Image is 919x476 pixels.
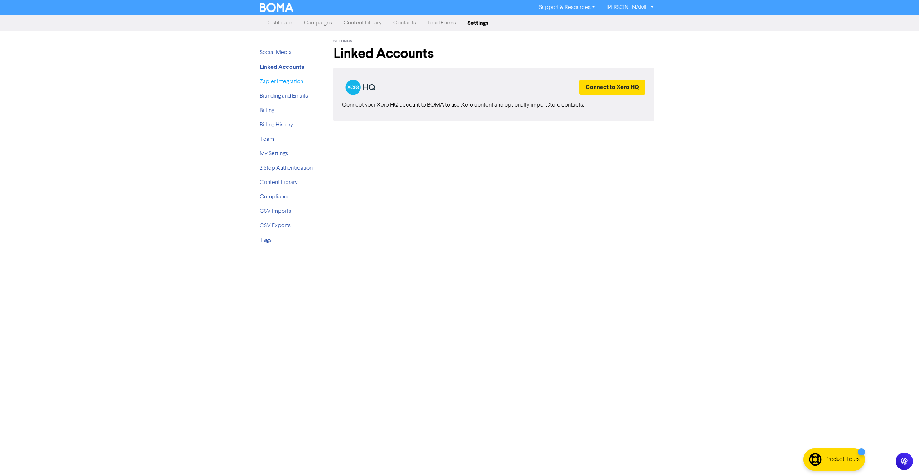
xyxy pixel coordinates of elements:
[260,50,292,55] a: Social Media
[260,165,313,171] a: 2 Step Authentication
[342,76,378,98] img: xero logo
[601,2,659,13] a: [PERSON_NAME]
[342,101,645,109] div: Connect your Xero HQ account to BOMA to use Xero content and optionally import Xero contacts.
[462,16,494,30] a: Settings
[260,108,274,113] a: Billing
[260,64,304,70] a: Linked Accounts
[533,2,601,13] a: Support & Resources
[260,136,274,142] a: Team
[260,122,293,128] a: Billing History
[260,63,304,71] strong: Linked Accounts
[422,16,462,30] a: Lead Forms
[260,16,298,30] a: Dashboard
[260,79,303,85] a: Zapier Integration
[387,16,422,30] a: Contacts
[260,237,272,243] a: Tags
[333,39,352,44] span: Settings
[260,93,308,99] a: Branding and Emails
[579,80,645,95] button: Connect to Xero HQ
[260,3,293,12] img: BOMA Logo
[338,16,387,30] a: Content Library
[260,180,298,185] a: Content Library
[260,223,291,229] a: CSV Exports
[333,68,654,121] div: Getting Started with BOMA
[260,194,291,200] a: Compliance
[333,45,654,62] h1: Linked Accounts
[260,208,291,214] a: CSV Imports
[260,151,288,157] a: My Settings
[298,16,338,30] a: Campaigns
[829,398,919,476] iframe: Chat Widget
